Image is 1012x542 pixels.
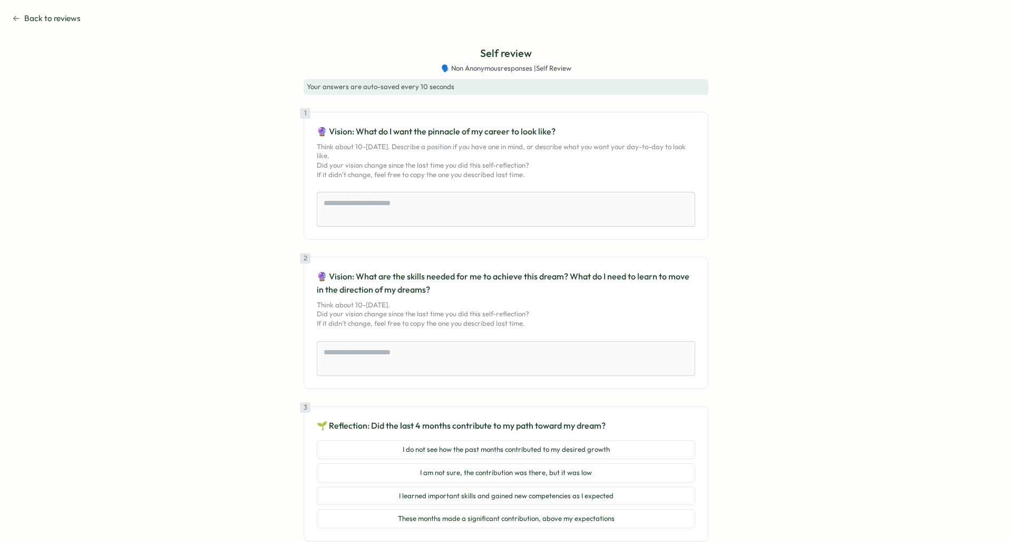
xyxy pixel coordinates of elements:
button: Back to reviews [13,13,81,24]
p: 🔮 Vision: What are the skills needed for me to achieve this dream? What do I need to learn to mov... [317,270,695,296]
div: 3 [300,402,310,413]
span: 🗣️ Non Anonymous responses | Self Review [441,64,571,73]
button: I am not sure, the contribution was there, but it was low [317,463,695,482]
p: Think about 10-[DATE]. Describe a position if you have one in mind, or describe what you want you... [317,142,695,179]
button: I learned important skills and gained new competencies as I expected [317,487,695,506]
p: Self review [480,45,532,62]
button: I do not see how the past months contributed to my desired growth [317,440,695,459]
span: Back to reviews [24,13,81,24]
button: These months made a significant contribution, above my expectations [317,509,695,528]
p: 🔮 Vision: What do I want the pinnacle of my career to look like? [317,125,695,138]
div: 2 [300,253,310,264]
p: Think about 10-[DATE]. Did your vision change since the last time you did this self-reflection? I... [317,301,695,328]
p: 🌱 Reflection: Did the last 4 months contribute to my path toward my dream? [317,419,695,432]
span: Your answers are auto-saved every 10 seconds [307,82,454,91]
div: 1 [300,108,310,119]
